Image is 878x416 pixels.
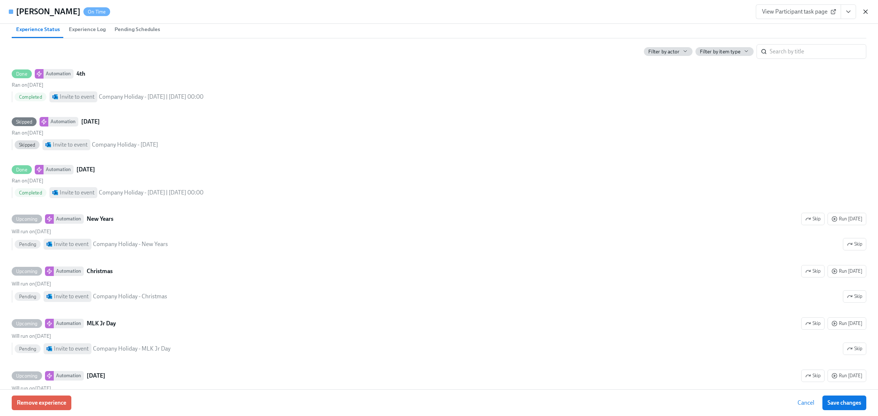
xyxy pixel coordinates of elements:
span: Cancel [798,399,814,406]
button: Remove experience [12,396,71,410]
button: UpcomingAutomationNew YearsSkipRun [DATE]Will run on[DATE]Pending Invite to event Company Holiday... [843,238,866,250]
div: Automation [54,214,84,224]
span: Upcoming [12,321,42,326]
button: UpcomingAutomationMLK Jr DaySkipWill run on[DATE]Pending Invite to event Company Holiday - MLK Jr... [828,317,866,330]
span: Run [DATE] [832,372,862,379]
span: Skip [847,293,862,300]
span: Run [DATE] [832,320,862,327]
button: UpcomingAutomationChristmasSkipRun [DATE]Will run on[DATE]Pending Invite to event Company Holiday... [843,290,866,303]
div: Company Holiday - MLK Jr Day [93,345,170,353]
span: Filter by actor [648,48,679,55]
button: UpcomingAutomationMLK Jr DayRun [DATE]Will run on[DATE]Pending Invite to event Company Holiday - ... [801,317,825,330]
span: Skipped [12,119,37,125]
a: View Participant task page [756,4,841,19]
div: Invite to event [54,292,89,300]
div: Invite to event [60,189,94,197]
div: Company Holiday - [DATE] [92,141,158,149]
strong: [DATE] [81,117,100,126]
span: Upcoming [12,269,42,274]
span: Run [DATE] [832,215,862,223]
span: Monday, September 8th 2025, 9:11 am [12,130,44,136]
button: Filter by actor [644,47,693,56]
span: Pending [15,242,41,247]
strong: MLK Jr Day [87,319,116,328]
span: Completed [15,94,46,100]
strong: Christmas [87,267,113,276]
button: Cancel [792,396,819,410]
strong: New Years [87,215,113,223]
button: UpcomingAutomation[DATE]Run [DATE]Will run on[DATE]Pending Invite to event Company Holiday - [DAT... [801,370,825,382]
span: Monday, September 8th 2025, 9:11 am [12,82,44,88]
span: Remove experience [17,399,66,406]
button: UpcomingAutomationChristmasRun [DATE]Will run on[DATE]Pending Invite to event Company Holiday - C... [801,265,825,277]
span: Run [DATE] [832,268,862,275]
span: Skip [805,268,821,275]
span: Save changes [828,399,861,406]
div: Automation [44,69,74,79]
strong: [DATE] [87,371,105,380]
button: UpcomingAutomationChristmasSkipWill run on[DATE]Pending Invite to event Company Holiday - Christm... [828,265,866,277]
span: Done [12,71,32,77]
span: Pending [15,294,41,299]
span: Thursday, October 9th 2025, 9:00 am [12,281,51,287]
span: Upcoming [12,373,42,379]
button: Save changes [822,396,866,410]
span: Filter by item type [700,48,740,55]
span: Done [12,167,32,173]
div: Invite to event [60,93,94,101]
span: Skip [805,320,821,327]
div: Company Holiday - New Years [93,240,168,248]
span: Experience Status [16,25,60,34]
span: View Participant task page [762,8,835,15]
div: Invite to event [53,141,87,149]
span: Skip [847,345,862,352]
button: UpcomingAutomationNew YearsRun [DATE]Will run on[DATE]Pending Invite to event Company Holiday - N... [801,213,825,225]
div: Company Holiday - Christmas [93,292,167,300]
div: Company Holiday - [DATE] | [DATE] 00:00 [99,93,203,101]
span: Thursday, October 9th 2025, 9:00 am [12,228,51,235]
div: Automation [48,117,78,126]
span: Skipped [15,142,40,148]
span: Upcoming [12,216,42,222]
span: Skip [847,241,862,248]
span: Skip [805,215,821,223]
div: Automation [54,371,84,381]
strong: 4th [76,69,85,78]
button: UpcomingAutomation[DATE]SkipWill run on[DATE]Pending Invite to event Company Holiday - [DATE]Skip [828,370,866,382]
div: Automation [54,266,84,276]
span: Thursday, November 27th 2025, 8:00 am [12,385,51,392]
span: Completed [15,190,46,196]
span: Skip [805,372,821,379]
input: Search by title [770,44,866,59]
button: UpcomingAutomationNew YearsSkipWill run on[DATE]Pending Invite to event Company Holiday - New Yea... [828,213,866,225]
span: On Time [83,9,110,15]
span: Thursday, October 30th 2025, 9:00 am [12,333,51,339]
div: Invite to event [54,240,89,248]
strong: [DATE] [76,165,95,174]
span: Experience Log [69,25,106,34]
h4: [PERSON_NAME] [16,6,80,17]
div: Automation [54,319,84,328]
span: Pending Schedules [115,25,160,34]
div: Invite to event [54,345,89,353]
span: Pending [15,346,41,352]
button: UpcomingAutomationMLK Jr DaySkipRun [DATE]Will run on[DATE]Pending Invite to event Company Holida... [843,343,866,355]
button: View task page [841,4,856,19]
div: Company Holiday - [DATE] | [DATE] 00:00 [99,189,203,197]
div: Automation [44,165,74,174]
button: Filter by item type [695,47,754,56]
span: Monday, September 8th 2025, 9:11 am [12,178,44,184]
